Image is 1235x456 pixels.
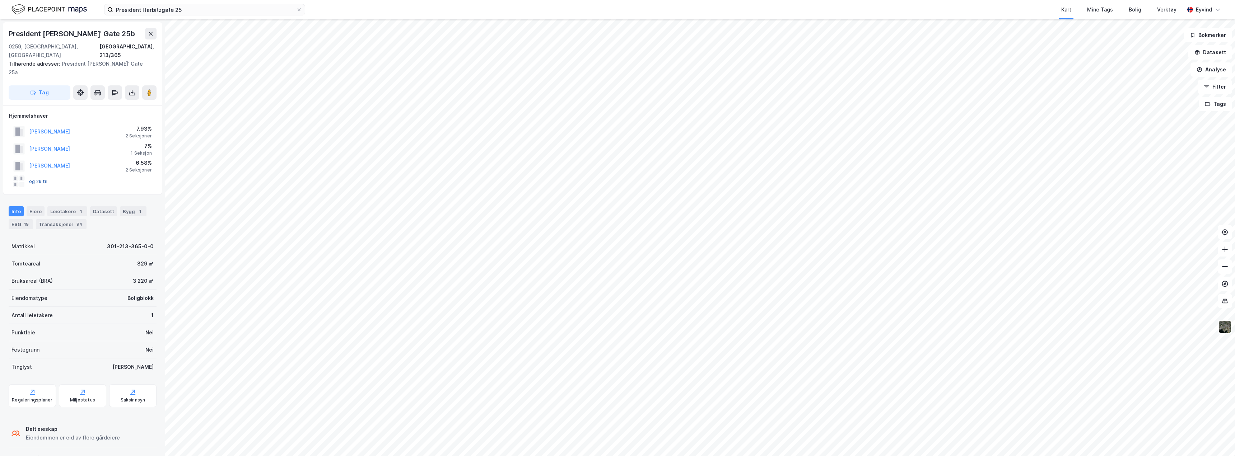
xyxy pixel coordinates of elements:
div: Miljøstatus [70,397,95,403]
div: Kart [1061,5,1071,14]
div: Datasett [90,206,117,216]
div: Transaksjoner [36,219,87,229]
div: 301-213-365-0-0 [107,242,154,251]
div: 94 [75,221,84,228]
div: Eyvind [1196,5,1212,14]
div: Info [9,206,24,216]
div: 7% [131,142,152,150]
div: Nei [145,345,154,354]
div: Eiere [27,206,45,216]
div: 2 Seksjoner [126,133,152,139]
div: Hjemmelshaver [9,112,156,120]
div: Matrikkel [11,242,35,251]
div: 829 ㎡ [137,259,154,268]
div: Eiendommen er eid av flere gårdeiere [26,433,120,442]
div: 7.93% [126,124,152,133]
div: Bruksareal (BRA) [11,277,53,285]
div: President [PERSON_NAME]' Gate 25a [9,60,151,77]
div: Delt eieskap [26,425,120,433]
div: Punktleie [11,328,35,337]
div: 0259, [GEOGRAPHIC_DATA], [GEOGRAPHIC_DATA] [9,42,99,60]
div: 2 Seksjoner [126,167,152,173]
div: Verktøy [1157,5,1176,14]
iframe: Chat Widget [1199,422,1235,456]
div: Saksinnsyn [121,397,145,403]
div: 3 220 ㎡ [133,277,154,285]
div: Eiendomstype [11,294,47,302]
button: Datasett [1188,45,1232,60]
button: Filter [1198,80,1232,94]
div: Nei [145,328,154,337]
div: ESG [9,219,33,229]
div: 19 [23,221,30,228]
div: Bolig [1129,5,1141,14]
div: Bygg [120,206,146,216]
button: Tags [1199,97,1232,111]
div: Kontrollprogram for chat [1199,422,1235,456]
div: [PERSON_NAME] [112,363,154,371]
button: Tag [9,85,70,100]
span: Tilhørende adresser: [9,61,62,67]
div: 1 [136,208,144,215]
button: Bokmerker [1184,28,1232,42]
div: Festegrunn [11,345,39,354]
div: Boligblokk [127,294,154,302]
div: 6.58% [126,159,152,167]
div: Tinglyst [11,363,32,371]
div: Leietakere [47,206,87,216]
div: 1 Seksjon [131,150,152,156]
div: Mine Tags [1087,5,1113,14]
div: Antall leietakere [11,311,53,320]
div: Tomteareal [11,259,40,268]
div: [GEOGRAPHIC_DATA], 213/365 [99,42,157,60]
div: 1 [77,208,84,215]
div: Reguleringsplaner [12,397,52,403]
img: 9k= [1218,320,1232,334]
img: logo.f888ab2527a4732fd821a326f86c7f29.svg [11,3,87,16]
input: Søk på adresse, matrikkel, gårdeiere, leietakere eller personer [113,4,296,15]
div: 1 [151,311,154,320]
div: President [PERSON_NAME]' Gate 25b [9,28,136,39]
button: Analyse [1190,62,1232,77]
